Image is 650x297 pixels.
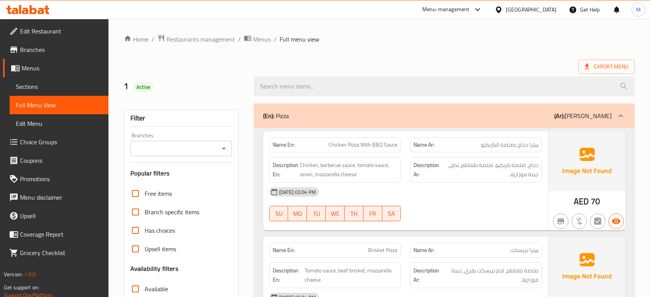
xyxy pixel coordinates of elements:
[20,174,102,184] span: Promotions
[348,208,360,219] span: TH
[305,266,397,285] span: Tomato sauce, beef brisket, mozzarella cheese
[276,189,319,196] span: [DATE] 02:04 PM
[3,244,108,262] a: Grocery Checklist
[130,169,232,178] h3: Popular filters
[133,82,153,92] div: Active
[3,170,108,188] a: Promotions
[130,264,178,273] h3: Availability filters
[608,214,624,229] button: Available
[385,208,398,219] span: SA
[10,96,108,114] a: Full Menu View
[145,189,172,198] span: Free items
[273,246,295,254] strong: Name En:
[368,246,397,254] span: Brisket Pizza
[553,214,568,229] button: Not branch specific item
[20,211,102,220] span: Upsell
[238,35,241,44] li: /
[20,248,102,257] span: Grocery Checklist
[280,35,319,44] span: Full menu view
[16,82,102,91] span: Sections
[422,5,470,14] div: Menu-management
[16,100,102,110] span: Full Menu View
[481,141,538,149] span: بيتزا دجاج بصلصة الباربكيو
[300,160,398,179] span: Chicken, barbecue sauce, tomato sauce, onion, mozzarella cheese
[263,111,289,120] p: Pizza
[3,207,108,225] a: Upsell
[273,266,303,285] strong: Description En:
[445,266,538,285] span: صلصة طماطم، لحم بريسكت بقري، جبنة موزاريلا.
[124,80,245,92] h2: 1
[145,244,176,254] span: Upsell items
[578,60,635,74] span: Export Menu
[413,246,434,254] strong: Name Ar:
[20,27,102,36] span: Edit Restaurant
[157,34,235,44] a: Restaurants management
[3,40,108,59] a: Branches
[413,266,443,285] strong: Description Ar:
[3,225,108,244] a: Coverage Report
[20,45,102,54] span: Branches
[506,5,557,14] div: [GEOGRAPHIC_DATA]
[253,35,271,44] span: Menus
[20,156,102,165] span: Coupons
[124,34,635,44] nav: breadcrumb
[554,111,612,120] p: [PERSON_NAME]
[130,110,232,127] div: Filter
[288,206,307,221] button: MO
[328,141,397,149] span: Chicken Pizza With BBQ Sauce
[413,160,440,179] strong: Description Ar:
[20,230,102,239] span: Coverage Report
[329,208,342,219] span: WE
[3,22,108,40] a: Edit Restaurant
[4,282,39,292] span: Get support on:
[291,208,304,219] span: MO
[554,110,565,122] b: (Ar):
[145,226,175,235] span: Has choices
[263,110,274,122] b: (En):
[442,160,538,179] span: دجاج، صلصة باربكيو، صلصة طماطم، بصل، جبنة موزاريلا.
[269,206,288,221] button: SU
[10,114,108,133] a: Edit Menu
[307,206,326,221] button: TU
[345,206,363,221] button: TH
[10,77,108,96] a: Sections
[274,35,277,44] li: /
[590,214,605,229] button: Not has choices
[636,5,641,14] span: M
[548,131,625,191] img: Ae5nvW7+0k+MAAAAAElFTkSuQmCC
[3,188,108,207] a: Menu disclaimer
[574,194,589,209] span: AED
[3,151,108,170] a: Coupons
[4,269,23,279] span: Version:
[3,133,108,151] a: Choice Groups
[20,137,102,147] span: Choice Groups
[16,119,102,128] span: Edit Menu
[152,35,154,44] li: /
[367,208,379,219] span: FR
[20,193,102,202] span: Menu disclaimer
[273,141,295,149] strong: Name En:
[244,34,271,44] a: Menus
[591,194,600,209] span: 70
[363,206,382,221] button: FR
[133,83,153,91] span: Active
[24,269,36,279] span: 1.0.0
[3,59,108,77] a: Menus
[273,208,285,219] span: SU
[145,207,199,217] span: Branch specific items
[510,246,538,254] span: بيتزا بريسكت
[145,284,168,294] span: Available
[413,141,434,149] strong: Name Ar:
[22,63,102,73] span: Menus
[310,208,323,219] span: TU
[382,206,401,221] button: SA
[218,143,229,154] button: Open
[167,35,235,44] span: Restaurants management
[326,206,345,221] button: WE
[254,103,635,128] div: (En): Pizza(Ar):[PERSON_NAME]
[124,35,148,44] a: Home
[572,214,587,229] button: Purchased item
[548,237,625,297] img: Ae5nvW7+0k+MAAAAAElFTkSuQmCC
[273,160,298,179] strong: Description En:
[254,77,635,96] input: search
